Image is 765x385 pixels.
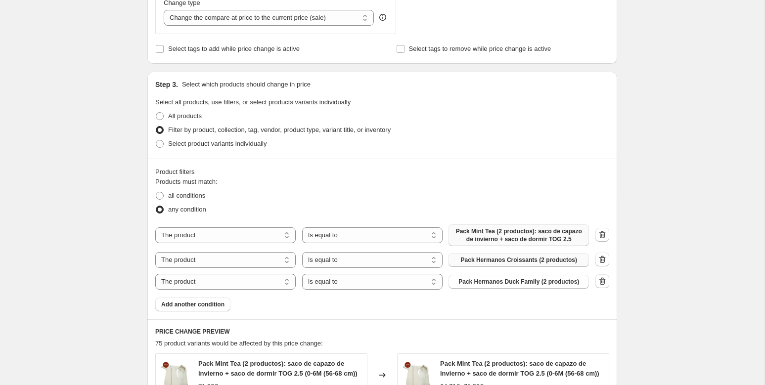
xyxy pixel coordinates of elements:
[155,340,323,347] span: 75 product variants would be affected by this price change:
[461,256,577,264] span: Pack Hermanos Croissants (2 productos)
[449,275,589,289] button: Pack Hermanos Duck Family (2 productos)
[168,192,205,199] span: all conditions
[458,278,579,286] span: Pack Hermanos Duck Family (2 productos)
[449,253,589,267] button: Pack Hermanos Croissants (2 productos)
[168,140,267,147] span: Select product variants individually
[440,360,599,377] span: Pack Mint Tea (2 productos): saco de capazo de invierno + saco de dormir TOG 2.5 (0-6M (56-68 cm))
[155,80,178,89] h2: Step 3.
[161,300,225,308] span: Add another condition
[182,80,311,89] p: Select which products should change in price
[409,45,551,52] span: Select tags to remove while price change is active
[155,98,351,106] span: Select all products, use filters, or select products variants individually
[454,227,583,243] span: Pack Mint Tea (2 productos): saco de capazo de invierno + saco de dormir TOG 2.5
[168,206,206,213] span: any condition
[155,167,609,177] div: Product filters
[449,224,589,246] button: Pack Mint Tea (2 productos): saco de capazo de invierno + saco de dormir TOG 2.5
[168,112,202,120] span: All products
[198,360,358,377] span: Pack Mint Tea (2 productos): saco de capazo de invierno + saco de dormir TOG 2.5 (0-6M (56-68 cm))
[378,12,388,22] div: help
[168,45,300,52] span: Select tags to add while price change is active
[168,126,391,133] span: Filter by product, collection, tag, vendor, product type, variant title, or inventory
[155,328,609,336] h6: PRICE CHANGE PREVIEW
[155,178,218,185] span: Products must match:
[155,298,230,311] button: Add another condition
